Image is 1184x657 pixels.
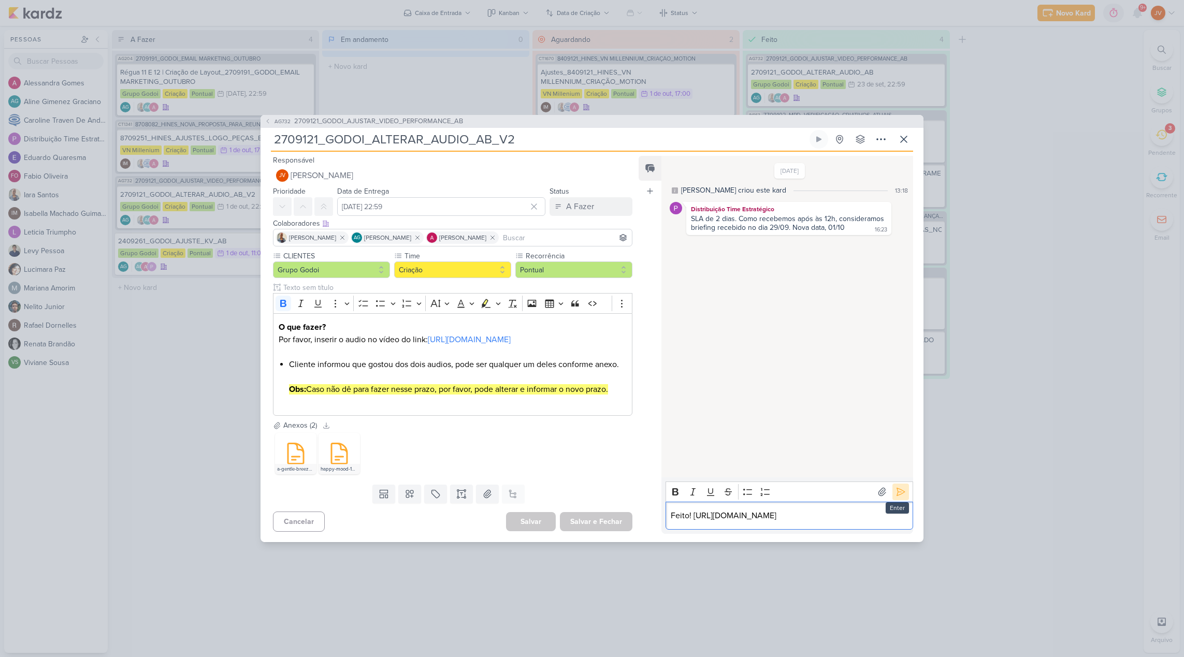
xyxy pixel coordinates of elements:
input: Select a date [337,197,545,216]
div: Editor toolbar [273,293,632,313]
span: [PERSON_NAME] [291,169,353,182]
label: Status [550,187,569,196]
label: Responsável [273,156,314,165]
p: JV [279,173,285,179]
div: [PERSON_NAME] criou este kard [681,185,786,196]
div: Anexos (2) [283,420,317,431]
button: Pontual [515,261,632,278]
img: Iara Santos [277,232,287,243]
span: [PERSON_NAME] [439,233,486,242]
label: CLIENTES [282,251,390,261]
input: Kard Sem Título [271,130,807,149]
button: AG732 2709121_GODOI_AJUSTAR_VIDEO_PERFORMANCE_AB [265,116,463,127]
div: Editor editing area: main [666,502,913,530]
img: Alessandra Gomes [427,232,437,243]
p: AG [354,236,360,241]
span: [PERSON_NAME] [289,233,336,242]
mark: Caso não dê para fazer nesse prazo, por favor, pode alterar e informar o novo prazo. [289,384,608,395]
div: Ligar relógio [815,135,823,143]
p: Por favor, inserir o audio no vídeo do link: [279,321,627,346]
img: Distribuição Time Estratégico [670,202,682,214]
div: Aline Gimenez Graciano [352,232,362,243]
div: Editor toolbar [666,481,913,502]
li: Cliente informou que gostou dos dois audios, pode ser qualquer um deles conforme anexo. [289,358,627,396]
div: a-gentle-breeze-happy-167893.mp3 [275,464,316,474]
label: Time [403,251,511,261]
label: Data de Entrega [337,187,389,196]
div: 16:23 [875,226,887,234]
div: Editor editing area: main [273,313,632,416]
div: SLA de 2 dias. Como recebemos após às 12h, consideramos briefing recebido no dia 29/09. Nova data... [691,214,886,232]
button: Cancelar [273,512,325,532]
label: Prioridade [273,187,306,196]
div: 13:18 [895,186,908,195]
strong: Obs: [289,384,306,395]
div: Joney Viana [276,169,288,182]
span: [PERSON_NAME] [364,233,411,242]
p: Feito! [URL][DOMAIN_NAME] [671,509,907,522]
span: AG732 [273,118,292,125]
input: Texto sem título [281,282,632,293]
button: Grupo Godoi [273,261,390,278]
button: A Fazer [550,197,632,216]
a: [URL][DOMAIN_NAME] [428,334,511,345]
button: Criação [394,261,511,278]
div: A Fazer [566,200,594,213]
label: Recorrência [525,251,632,261]
div: happy-mood-129199.mp3 [319,464,360,474]
span: 2709121_GODOI_AJUSTAR_VIDEO_PERFORMANCE_AB [294,116,463,127]
div: Enter [886,502,909,514]
button: JV [PERSON_NAME] [273,166,632,185]
input: Buscar [501,231,630,244]
div: Colaboradores [273,218,632,229]
div: Distribuição Time Estratégico [688,204,889,214]
strong: O que fazer? [279,322,326,332]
